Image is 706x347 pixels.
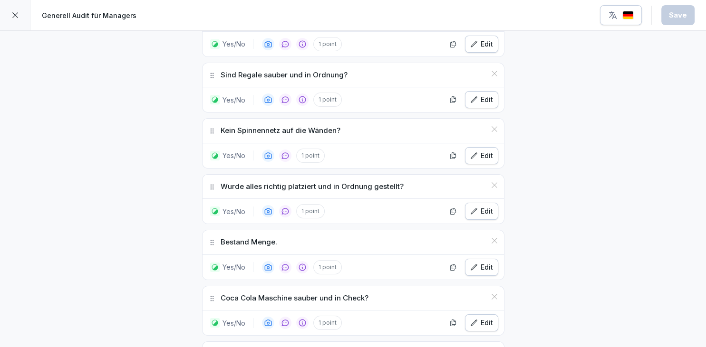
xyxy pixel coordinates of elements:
[222,95,245,105] p: Yes/No
[661,5,695,25] button: Save
[221,125,340,136] p: Kein Spinnennetz auf die Wänden?
[313,260,342,274] p: 1 point
[222,206,245,216] p: Yes/No
[465,259,498,276] button: Edit
[313,93,342,107] p: 1 point
[222,150,245,160] p: Yes/No
[221,181,404,192] p: Wurde alles richtig platziert und in Ordnung gestellt?
[470,262,493,272] div: Edit
[465,203,498,220] button: Edit
[221,293,368,304] p: Coca Cola Maschine sauber und in Check?
[296,149,325,163] p: 1 point
[221,237,277,248] p: Bestand Menge.
[465,36,498,53] button: Edit
[470,150,493,161] div: Edit
[470,206,493,216] div: Edit
[622,11,634,20] img: de.svg
[221,70,348,81] p: Sind Regale sauber und in Ordnung?
[465,91,498,108] button: Edit
[465,314,498,331] button: Edit
[42,10,136,20] p: Generell Audit für Managers
[222,262,245,272] p: Yes/No
[470,318,493,328] div: Edit
[222,318,245,328] p: Yes/No
[313,316,342,330] p: 1 point
[669,10,687,20] div: Save
[296,204,325,218] p: 1 point
[222,39,245,49] p: Yes/No
[470,39,493,49] div: Edit
[470,94,493,105] div: Edit
[313,37,342,51] p: 1 point
[465,147,498,164] button: Edit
